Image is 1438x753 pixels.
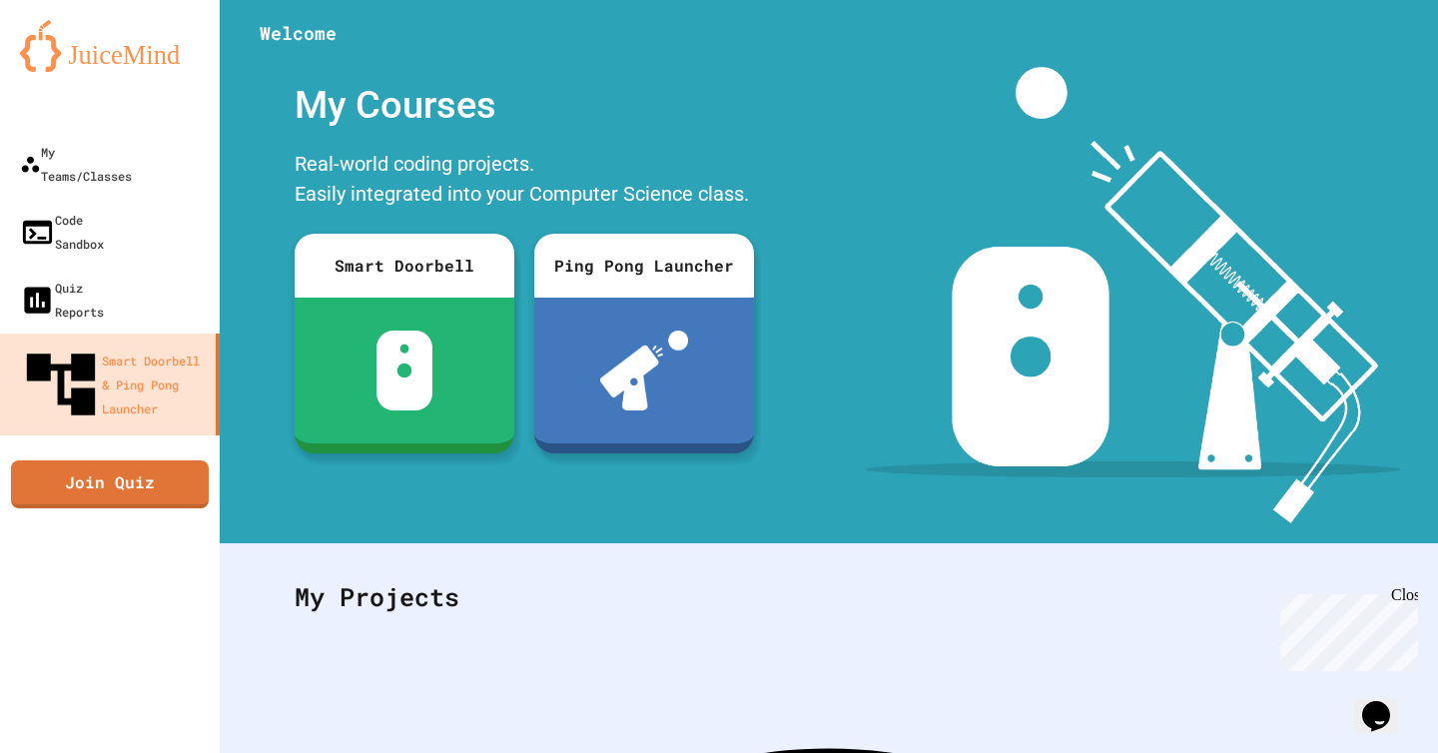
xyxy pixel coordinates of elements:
[285,67,764,144] div: My Courses
[600,331,689,410] img: ppl-with-ball.png
[20,20,200,72] img: logo-orange.svg
[1354,673,1418,733] iframe: chat widget
[295,234,514,298] div: Smart Doorbell
[20,208,104,256] div: Code Sandbox
[376,331,433,410] img: sdb-white.svg
[8,8,138,127] div: Chat with us now!Close
[1272,586,1418,671] iframe: chat widget
[20,140,132,188] div: My Teams/Classes
[275,558,1383,636] div: My Projects
[285,144,764,219] div: Real-world coding projects. Easily integrated into your Computer Science class.
[534,234,754,298] div: Ping Pong Launcher
[11,460,209,508] a: Join Quiz
[866,67,1401,523] img: banner-image-my-projects.png
[20,344,208,425] div: Smart Doorbell & Ping Pong Launcher
[20,276,104,324] div: Quiz Reports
